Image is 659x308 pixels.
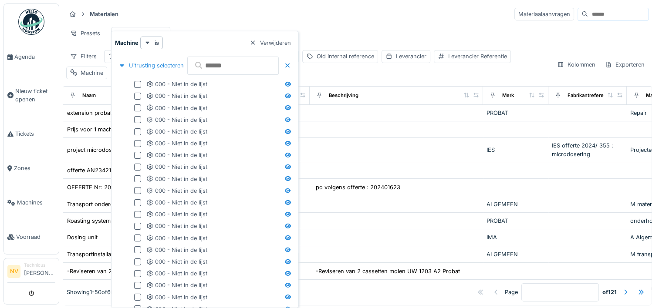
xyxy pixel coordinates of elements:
[115,60,187,71] div: Uitrusting selecteren
[24,262,55,281] li: [PERSON_NAME]
[487,200,545,208] div: ALGEMEEN
[146,222,207,230] div: 000 - Niet in de lijst
[146,116,207,124] div: 000 - Niet in de lijst
[15,130,55,138] span: Tickets
[329,92,358,99] div: Beschrijving
[14,164,55,172] span: Zones
[67,267,211,275] div: -Reviseren van 2 cassetten molen UW 1203 A2 Probat
[505,288,518,296] div: Page
[317,52,374,60] div: Old internal reference
[146,198,207,207] div: 000 - Niet in de lijst
[67,166,116,174] div: offerte AN23421-1
[146,246,207,254] div: 000 - Niet in de lijst
[146,175,207,183] div: 000 - Niet in de lijst
[67,109,121,117] div: extension probat R3
[487,146,545,154] div: IES
[115,29,166,37] div: opzoeken magazijn
[18,9,44,35] img: Badge_color-CXgf-gQk.svg
[146,80,207,88] div: 000 - Niet in de lijst
[67,183,134,191] div: OFFERTE Nr: 202401623
[553,58,599,71] div: Kolommen
[316,267,460,275] div: -Reviseren van 2 cassetten molen UW 1203 A2 Probat
[502,92,514,99] div: Merk
[146,234,207,242] div: 000 - Niet in de lijst
[146,187,207,195] div: 000 - Niet in de lijst
[601,58,649,71] div: Exporteren
[67,217,195,225] div: Roasting system RZ 4000/96-Comm.: 97/40065
[146,163,207,171] div: 000 - Niet in de lijst
[115,39,139,47] strong: Machine
[487,250,545,258] div: ALGEMEEN
[448,52,507,60] div: Leverancier Referentie
[67,288,121,296] div: Showing 1 - 50 of 6027
[487,233,545,241] div: IMA
[7,265,20,278] li: NV
[487,217,545,225] div: PROBAT
[552,141,623,158] div: IES offerte 2024/ 355 : microdosering
[146,92,207,100] div: 000 - Niet in de lijst
[146,269,207,278] div: 000 - Niet in de lijst
[568,92,613,99] div: Fabrikantreferentie
[16,233,55,241] span: Voorraad
[514,8,574,20] div: Materiaalaanvragen
[146,127,207,136] div: 000 - Niet in de lijst
[82,92,96,99] div: Naam
[66,50,101,63] div: Filters
[14,53,55,61] span: Agenda
[146,281,207,289] div: 000 - Niet in de lijst
[15,87,55,104] span: Nieuw ticket openen
[66,27,104,40] div: Presets
[86,10,122,18] strong: Materialen
[67,146,229,154] div: project microdosering IES offerte 2024/ 355 : microdosering
[602,288,617,296] strong: of 121
[17,198,55,207] span: Machines
[67,125,257,134] div: Prijs voor 1 machine, inclusief UR10 CB, transport, installatie en opstart:
[146,139,207,147] div: 000 - Niet in de lijst
[487,109,545,117] div: PROBAT
[67,250,184,258] div: Transportinstallatie volgens offerte 2201803
[155,39,159,47] strong: is
[146,151,207,159] div: 000 - Niet in de lijst
[246,37,294,49] div: Verwijderen
[146,258,207,266] div: 000 - Niet in de lijst
[316,183,400,191] div: po volgens offerte : 202401623
[67,200,173,208] div: Transport onderdelen voor L58 volgens
[24,262,55,268] div: Technicus
[396,52,426,60] div: Leverancier
[146,104,207,112] div: 000 - Niet in de lijst
[146,210,207,218] div: 000 - Niet in de lijst
[67,233,98,241] div: Dosing unit
[81,69,103,77] div: Machine
[146,293,207,301] div: 000 - Niet in de lijst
